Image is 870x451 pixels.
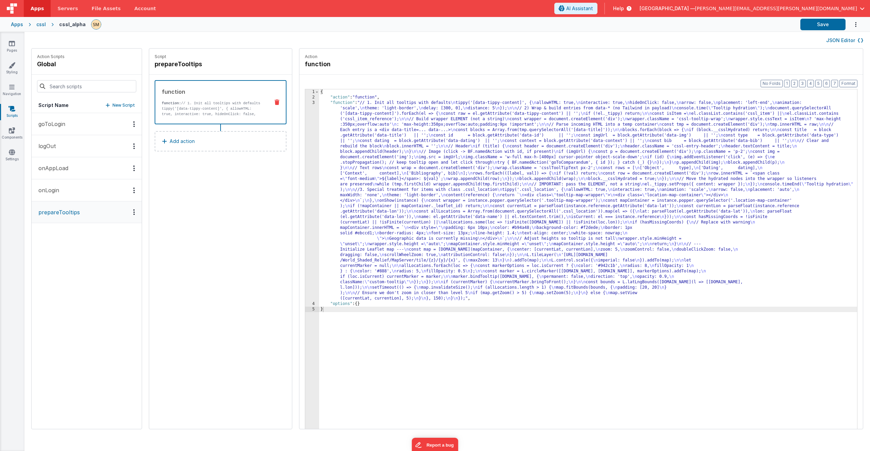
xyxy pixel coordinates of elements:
button: 6 [823,80,830,87]
button: Format [839,80,857,87]
button: Options [846,18,859,32]
p: goToLogin [34,120,65,128]
p: logOut [34,142,56,150]
input: Search scripts [37,80,136,92]
button: 1 [784,80,790,87]
div: Options [129,143,139,149]
button: prepareTooltips [32,201,142,223]
button: Save [800,19,846,30]
h4: prepareTooltips [155,59,257,69]
button: 4 [807,80,814,87]
p: prepareTooltips [34,208,80,216]
span: File Assets [92,5,121,12]
img: e9616e60dfe10b317d64a5e98ec8e357 [91,20,101,29]
button: goToLogin [32,113,142,135]
h4: function [305,59,407,69]
span: Help [613,5,624,12]
button: onLogin [32,179,142,201]
div: 2 [305,95,319,100]
p: Add action [170,137,195,145]
span: [PERSON_NAME][EMAIL_ADDRESS][PERSON_NAME][DOMAIN_NAME] [695,5,857,12]
div: cssl_alpha [59,21,86,28]
button: No Folds [761,80,783,87]
span: Apps [31,5,44,12]
p: onLogin [34,186,59,194]
button: [GEOGRAPHIC_DATA] — [PERSON_NAME][EMAIL_ADDRESS][PERSON_NAME][DOMAIN_NAME] [640,5,865,12]
span: [GEOGRAPHIC_DATA] — [640,5,695,12]
div: Options [129,165,139,171]
button: 5 [815,80,822,87]
span: Servers [57,5,78,12]
p: // 1. Init all tooltips with defaults tippy('[data-tippy-content]', { allowHTML: true, interactiv... [162,101,264,133]
div: Apps [11,21,23,28]
div: 3 [305,100,319,301]
div: Options [129,121,139,127]
p: onAppLoad [34,164,68,172]
div: function [162,88,264,96]
button: 7 [831,80,838,87]
button: 2 [791,80,798,87]
h4: global [37,59,65,69]
div: 5 [305,307,319,312]
span: AI Assistant [566,5,593,12]
button: Add action [155,131,286,151]
p: Action [305,54,857,59]
button: AI Assistant [554,3,597,14]
h5: Script Name [38,102,69,109]
button: New Script [106,102,135,109]
div: 4 [305,301,319,307]
div: cssl [36,21,46,28]
button: onAppLoad [32,157,142,179]
button: logOut [32,135,142,157]
p: Action Scripts [37,54,65,59]
p: Script [155,54,286,59]
div: Options [129,209,139,215]
button: 3 [799,80,806,87]
button: JSON Editor [826,37,863,44]
div: Options [129,187,139,193]
p: New Script [112,102,135,109]
div: 1 [305,89,319,95]
strong: function: [162,101,181,105]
